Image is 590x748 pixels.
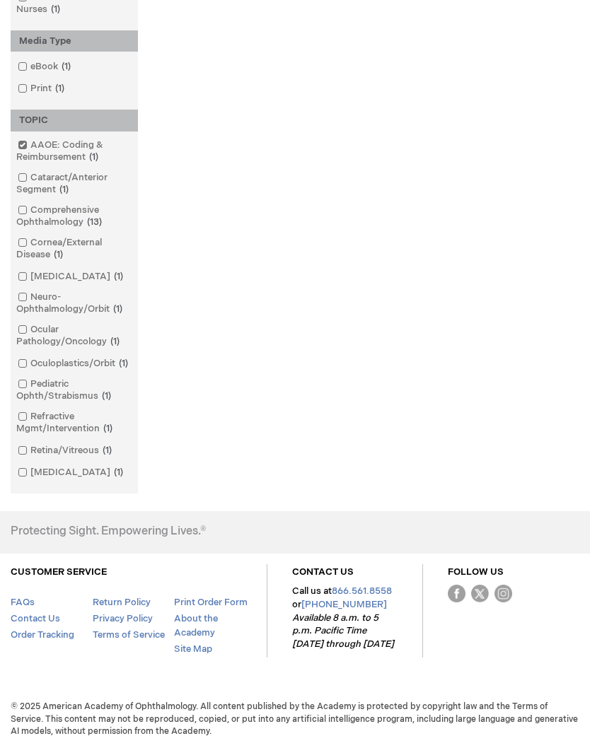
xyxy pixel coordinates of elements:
[292,585,398,650] p: Call us at or
[14,171,134,197] a: Cataract/Anterior Segment1
[107,336,123,347] span: 1
[83,216,105,228] span: 13
[14,139,134,164] a: AAOE: Coding & Reimbursement1
[11,566,107,578] a: CUSTOMER SERVICE
[11,629,74,641] a: Order Tracking
[11,597,35,608] a: FAQs
[174,597,248,608] a: Print Order Form
[11,30,138,52] div: Media Type
[14,204,134,229] a: Comprehensive Ophthalmology13
[14,82,70,95] a: Print1
[301,599,387,610] a: [PHONE_NUMBER]
[14,410,134,436] a: Refractive Mgmt/Intervention1
[174,643,212,655] a: Site Map
[14,323,134,349] a: Ocular Pathology/Oncology1
[471,585,489,602] img: Twitter
[292,612,394,650] em: Available 8 a.m. to 5 p.m. Pacific Time [DATE] through [DATE]
[99,445,115,456] span: 1
[332,585,392,597] a: 866.561.8558
[14,466,129,479] a: [MEDICAL_DATA]1
[47,4,64,15] span: 1
[174,613,218,638] a: About the Academy
[292,566,354,578] a: CONTACT US
[11,110,138,132] div: TOPIC
[93,629,165,641] a: Terms of Service
[93,597,151,608] a: Return Policy
[11,525,206,538] h4: Protecting Sight. Empowering Lives.®
[448,585,465,602] img: Facebook
[14,270,129,284] a: [MEDICAL_DATA]1
[110,303,126,315] span: 1
[14,357,134,370] a: Oculoplastics/Orbit1
[14,291,134,316] a: Neuro-Ophthalmology/Orbit1
[50,249,66,260] span: 1
[14,444,117,457] a: Retina/Vitreous1
[11,613,60,624] a: Contact Us
[52,83,68,94] span: 1
[115,358,132,369] span: 1
[86,151,102,163] span: 1
[14,236,134,262] a: Cornea/External Disease1
[494,585,512,602] img: instagram
[93,613,153,624] a: Privacy Policy
[100,423,116,434] span: 1
[14,378,134,403] a: Pediatric Ophth/Strabismus1
[98,390,115,402] span: 1
[110,467,127,478] span: 1
[448,566,504,578] a: FOLLOW US
[110,271,127,282] span: 1
[58,61,74,72] span: 1
[14,60,76,74] a: eBook1
[56,184,72,195] span: 1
